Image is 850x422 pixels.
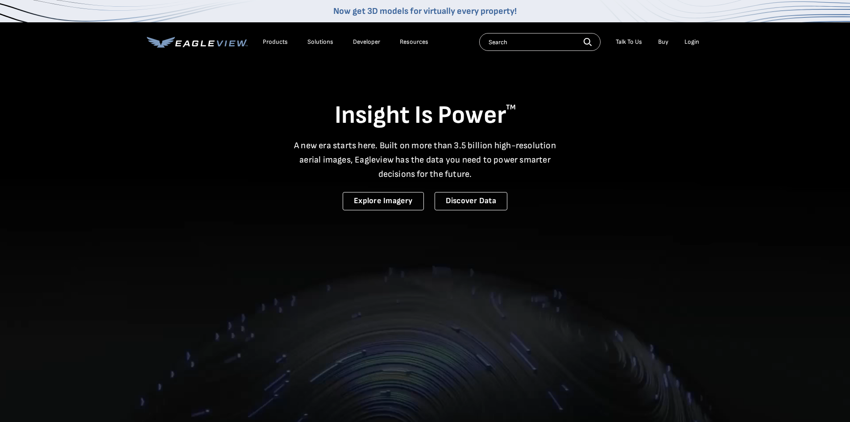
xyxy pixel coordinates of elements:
[147,100,704,131] h1: Insight Is Power
[263,38,288,46] div: Products
[684,38,699,46] div: Login
[353,38,380,46] a: Developer
[333,6,517,17] a: Now get 3D models for virtually every property!
[658,38,668,46] a: Buy
[506,103,516,112] sup: TM
[343,192,424,210] a: Explore Imagery
[400,38,428,46] div: Resources
[289,138,562,181] p: A new era starts here. Built on more than 3.5 billion high-resolution aerial images, Eagleview ha...
[435,192,507,210] a: Discover Data
[616,38,642,46] div: Talk To Us
[479,33,601,51] input: Search
[307,38,333,46] div: Solutions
